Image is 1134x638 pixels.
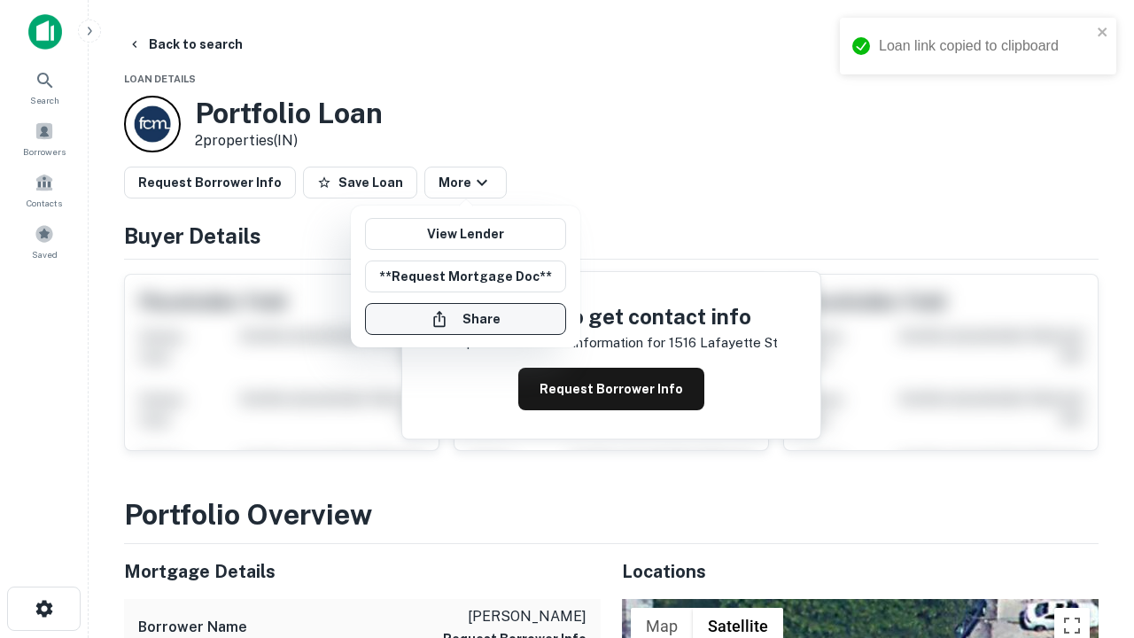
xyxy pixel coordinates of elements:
[1045,440,1134,525] iframe: Chat Widget
[365,261,566,292] button: **Request Mortgage Doc**
[879,35,1091,57] div: Loan link copied to clipboard
[365,218,566,250] a: View Lender
[1097,25,1109,42] button: close
[365,303,566,335] button: Share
